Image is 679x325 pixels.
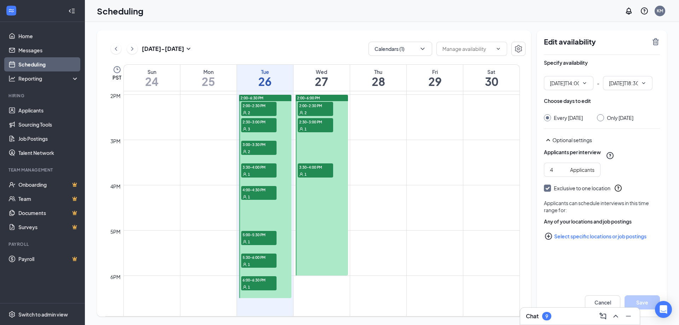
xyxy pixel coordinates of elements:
[350,75,406,87] h1: 28
[237,68,293,75] div: Tue
[544,37,647,46] h2: Edit availability
[124,75,180,87] h1: 24
[570,166,594,174] div: Applicants
[109,182,122,190] div: 4pm
[599,312,607,320] svg: ComposeMessage
[651,37,660,46] svg: TrashOutline
[18,43,79,57] a: Messages
[97,5,144,17] h1: Scheduling
[299,172,303,176] svg: User
[545,313,548,319] div: 9
[463,65,520,91] a: August 30, 2025
[526,312,539,320] h3: Chat
[109,228,122,236] div: 5pm
[243,172,247,176] svg: User
[124,65,180,91] a: August 24, 2025
[18,29,79,43] a: Home
[243,127,247,131] svg: User
[18,192,79,206] a: TeamCrown
[544,229,660,243] button: Select specific locations or job postingsPlusCircle
[8,167,77,173] div: Team Management
[18,117,79,132] a: Sourcing Tools
[304,172,307,177] span: 1
[544,232,553,240] svg: PlusCircle
[8,7,15,14] svg: WorkstreamLogo
[495,46,501,52] svg: ChevronDown
[124,68,180,75] div: Sun
[180,68,237,75] div: Mon
[127,43,138,54] button: ChevronRight
[18,178,79,192] a: OnboardingCrown
[298,163,333,170] span: 3:30-4:00 PM
[298,102,333,109] span: 2:00-2:30 PM
[18,57,79,71] a: Scheduling
[582,80,587,86] svg: ChevronDown
[597,311,609,322] button: ComposeMessage
[248,127,250,132] span: 3
[554,185,610,192] div: Exclusive to one location
[248,195,250,199] span: 1
[8,93,77,99] div: Hiring
[18,220,79,234] a: SurveysCrown
[241,163,277,170] span: 3:30-4:00 PM
[544,59,588,66] div: Specify availability
[368,42,432,56] button: Calendars (1)ChevronDown
[607,114,633,121] div: Only [DATE]
[304,127,307,132] span: 1
[625,295,660,309] button: Save
[511,42,526,56] button: Settings
[299,127,303,131] svg: User
[514,45,523,53] svg: Settings
[297,95,320,100] span: 2:00-6:00 PM
[294,65,350,91] a: August 27, 2025
[407,75,463,87] h1: 29
[640,7,649,15] svg: QuestionInfo
[241,254,277,261] span: 5:30-6:00 PM
[112,74,121,81] span: PST
[243,111,247,115] svg: User
[243,285,247,289] svg: User
[350,65,406,91] a: August 28, 2025
[241,186,277,193] span: 4:00-4:30 PM
[614,184,622,192] svg: QuestionInfo
[248,149,250,154] span: 2
[610,311,621,322] button: ChevronUp
[623,311,634,322] button: Minimize
[109,92,122,100] div: 2pm
[625,7,633,15] svg: Notifications
[544,76,660,90] div: -
[241,141,277,148] span: 3:00-3:30 PM
[113,65,121,74] svg: Clock
[657,8,663,14] div: KM
[237,75,293,87] h1: 26
[407,68,463,75] div: Fri
[606,151,614,160] svg: QuestionInfo
[442,45,493,53] input: Manage availability
[8,75,16,82] svg: Analysis
[18,75,79,82] div: Reporting
[544,97,591,104] div: Choose days to edit
[554,114,583,121] div: Every [DATE]
[298,118,333,125] span: 2:30-3:00 PM
[241,231,277,238] span: 5:00-5:30 PM
[544,149,601,156] div: Applicants per interview
[463,75,520,87] h1: 30
[112,45,120,53] svg: ChevronLeft
[243,195,247,199] svg: User
[241,102,277,109] span: 2:00-2:30 PM
[544,136,552,144] svg: SmallChevronUp
[463,68,520,75] div: Sat
[241,276,277,283] span: 6:00-6:30 PM
[129,45,136,53] svg: ChevronRight
[419,45,426,52] svg: ChevronDown
[248,285,250,290] span: 1
[299,111,303,115] svg: User
[111,43,121,54] button: ChevronLeft
[407,65,463,91] a: August 29, 2025
[248,172,250,177] span: 1
[109,273,122,281] div: 6pm
[544,199,660,214] div: Applicants can schedule interviews in this time range for:
[8,311,16,318] svg: Settings
[243,262,247,267] svg: User
[240,95,263,100] span: 2:00-6:30 PM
